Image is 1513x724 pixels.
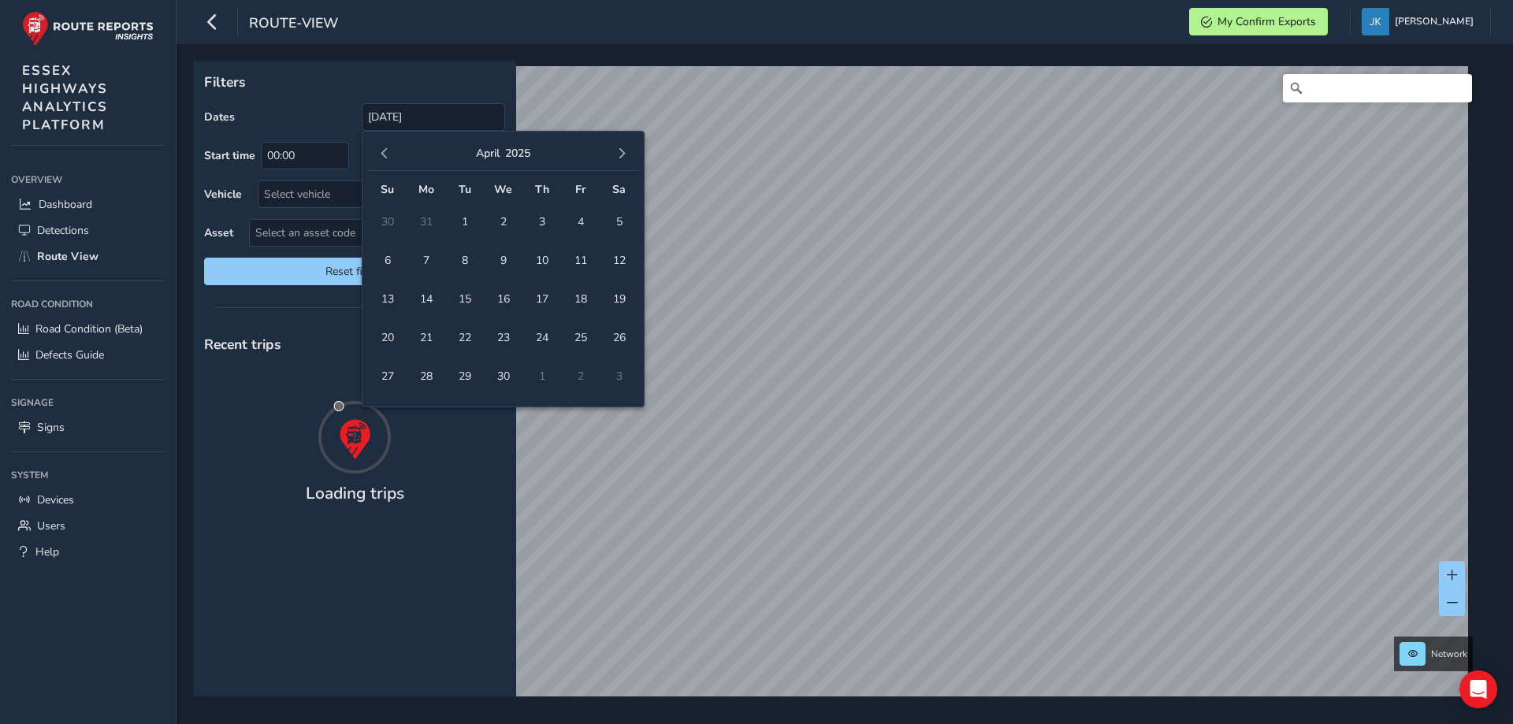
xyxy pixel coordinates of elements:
span: 30 [489,362,517,390]
p: Filters [204,72,505,92]
button: 2025 [505,146,530,161]
div: Select vehicle [258,181,478,207]
a: Road Condition (Beta) [11,316,165,342]
span: Th [535,182,549,197]
span: 22 [451,324,478,351]
span: [PERSON_NAME] [1395,8,1474,35]
span: 15 [451,285,478,313]
span: Network [1431,648,1467,660]
span: 5 [605,208,633,236]
label: Dates [204,110,235,124]
div: Overview [11,168,165,191]
a: Devices [11,487,165,513]
span: Help [35,544,59,559]
span: My Confirm Exports [1217,14,1316,29]
h4: Loading trips [306,484,404,503]
span: 26 [605,324,633,351]
span: 25 [567,324,594,351]
a: Signs [11,414,165,440]
span: 14 [412,285,440,313]
span: Road Condition (Beta) [35,321,143,336]
img: diamond-layout [1362,8,1389,35]
a: Route View [11,243,165,269]
span: 17 [528,285,556,313]
span: 12 [605,247,633,274]
label: Start time [204,148,255,163]
span: Fr [575,182,585,197]
span: 24 [528,324,556,351]
img: rr logo [22,11,154,46]
a: Dashboard [11,191,165,217]
span: Route View [37,249,99,264]
div: Signage [11,391,165,414]
span: Sa [612,182,626,197]
span: 23 [489,324,517,351]
span: 20 [374,324,401,351]
span: 6 [374,247,401,274]
div: Road Condition [11,292,165,316]
span: Select an asset code [250,220,478,246]
span: 9 [489,247,517,274]
span: Detections [37,223,89,238]
a: Defects Guide [11,342,165,368]
span: Users [37,518,65,533]
span: We [494,182,512,197]
span: Tu [459,182,471,197]
span: Su [381,182,394,197]
label: Asset [204,225,233,240]
span: 11 [567,247,594,274]
span: 1 [451,208,478,236]
span: Signs [37,420,65,435]
span: 8 [451,247,478,274]
span: Mo [418,182,434,197]
span: 2 [489,208,517,236]
div: System [11,463,165,487]
span: 27 [374,362,401,390]
span: 7 [412,247,440,274]
a: Users [11,513,165,539]
span: Dashboard [39,197,92,212]
a: Help [11,539,165,565]
span: Defects Guide [35,347,104,362]
span: 18 [567,285,594,313]
span: 13 [374,285,401,313]
span: ESSEX HIGHWAYS ANALYTICS PLATFORM [22,61,108,134]
button: April [476,146,500,161]
button: Reset filters [204,258,505,285]
span: route-view [249,13,338,35]
div: Open Intercom Messenger [1459,670,1497,708]
span: 21 [412,324,440,351]
span: 16 [489,285,517,313]
label: Vehicle [204,187,242,202]
span: 10 [528,247,556,274]
a: Detections [11,217,165,243]
span: Devices [37,492,74,507]
button: [PERSON_NAME] [1362,8,1479,35]
span: 3 [528,208,556,236]
span: 29 [451,362,478,390]
input: Search [1283,74,1472,102]
button: My Confirm Exports [1189,8,1328,35]
span: 19 [605,285,633,313]
span: 4 [567,208,594,236]
canvas: Map [199,66,1468,715]
span: Reset filters [216,264,493,279]
span: Recent trips [204,335,281,354]
span: 28 [412,362,440,390]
